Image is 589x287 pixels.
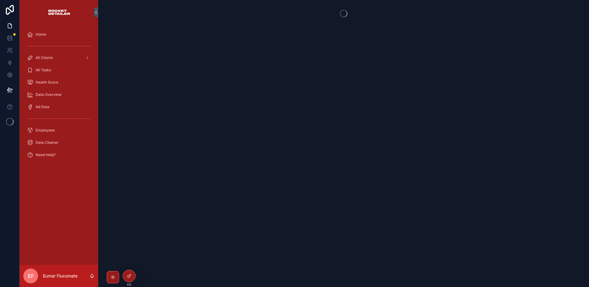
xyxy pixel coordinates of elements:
span: Ad Data [36,104,49,109]
span: Health Score [36,80,58,85]
span: Data Overview [36,92,62,97]
a: Data Overview [23,89,94,100]
p: Eumar Fluxomate [43,273,78,279]
a: Data Cleaner [23,137,94,148]
a: All Clients [23,52,94,63]
a: Employees [23,125,94,136]
a: Need Help? [23,149,94,160]
a: Ad Data [23,101,94,112]
img: App logo [48,7,71,17]
span: Home [36,32,46,37]
span: All Tasks [36,68,51,73]
span: Data Cleaner [36,140,59,145]
div: scrollable content [20,25,98,168]
a: Health Score [23,77,94,88]
span: EF [28,272,34,280]
span: Employees [36,128,55,133]
span: Need Help? [36,152,56,157]
span: All Clients [36,55,53,60]
a: All Tasks [23,65,94,76]
a: Home [23,29,94,40]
